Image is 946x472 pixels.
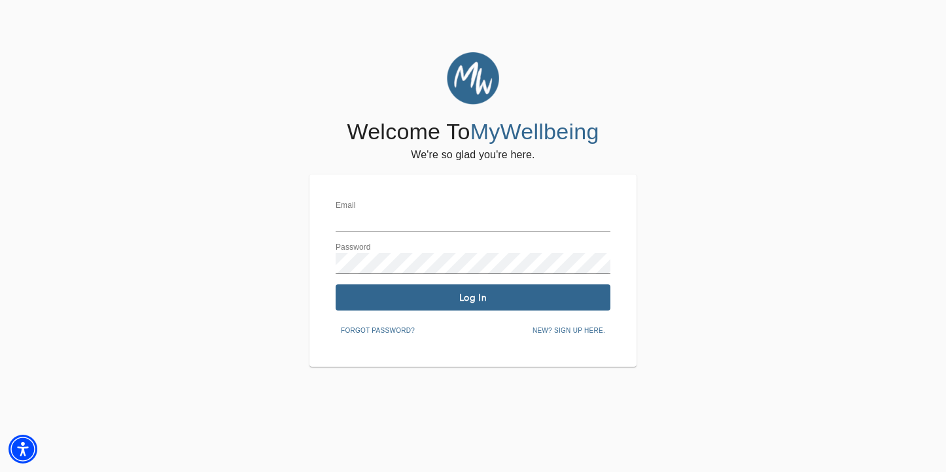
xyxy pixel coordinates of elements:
div: Accessibility Menu [9,435,37,464]
h4: Welcome To [347,118,599,146]
a: Forgot password? [336,324,420,335]
button: Forgot password? [336,321,420,341]
span: Forgot password? [341,325,415,337]
span: MyWellbeing [470,119,599,144]
button: New? Sign up here. [527,321,610,341]
h6: We're so glad you're here. [411,146,534,164]
label: Password [336,244,371,252]
img: MyWellbeing [447,52,499,105]
button: Log In [336,284,610,311]
label: Email [336,202,356,210]
span: New? Sign up here. [533,325,605,337]
span: Log In [341,292,605,304]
